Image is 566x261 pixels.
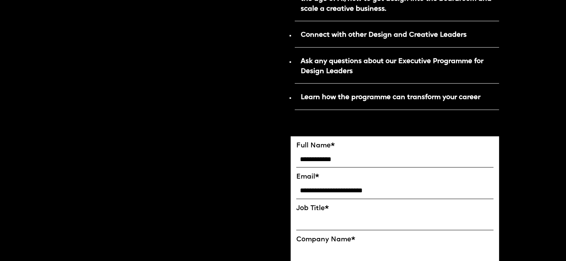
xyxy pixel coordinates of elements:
strong: Learn how the programme can transform your career [301,94,480,101]
strong: Connect with other Design and Creative Leaders [301,32,467,39]
strong: Ask any questions about our Executive Programme for Design Leaders [301,58,483,75]
label: Email [296,173,494,181]
label: Job Title [296,205,494,213]
label: Full Name [296,142,494,150]
label: Company Name [296,236,494,244]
